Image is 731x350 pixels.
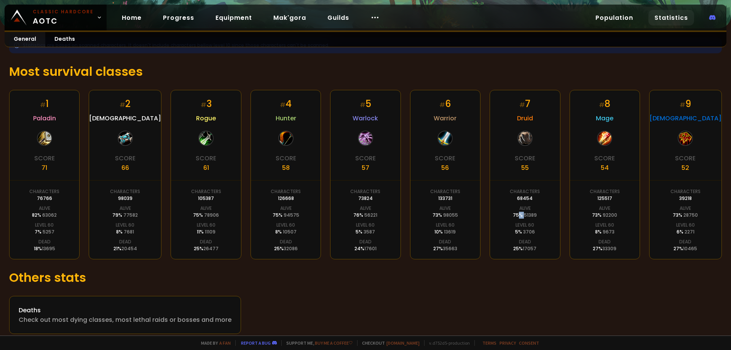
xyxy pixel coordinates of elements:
[35,229,54,235] div: 7 %
[602,245,616,252] span: 33309
[679,195,692,202] div: 39218
[519,340,539,346] a: Consent
[115,153,136,163] div: Score
[433,212,458,219] div: 73 %
[241,340,271,346] a: Report a bug
[116,222,134,229] div: Level 60
[523,245,536,252] span: 17057
[685,229,694,235] span: 2271
[597,195,612,202] div: 125517
[204,212,219,218] span: 78906
[596,113,613,123] span: Mage
[39,205,50,212] div: Alive
[519,101,525,109] small: #
[157,10,200,26] a: Progress
[592,212,617,219] div: 73 %
[353,212,377,219] div: 76 %
[357,340,420,346] span: Checkout
[42,245,55,252] span: 13695
[37,195,52,202] div: 76766
[194,245,219,252] div: 25 %
[354,245,377,252] div: 24 %
[441,163,449,173] div: 56
[524,212,537,218] span: 51389
[519,205,531,212] div: Alive
[353,113,378,123] span: Warlock
[358,195,373,202] div: 73824
[517,195,533,202] div: 68454
[516,222,534,229] div: Level 60
[321,10,355,26] a: Guilds
[360,205,371,212] div: Alive
[41,163,47,173] div: 71
[200,205,212,212] div: Alive
[439,101,445,109] small: #
[434,229,456,235] div: 10 %
[439,238,451,245] div: Dead
[599,238,611,245] div: Dead
[680,101,685,109] small: #
[43,229,54,235] span: 5257
[519,97,530,110] div: 7
[444,229,456,235] span: 13619
[284,245,298,252] span: 32086
[673,212,698,219] div: 73 %
[121,245,137,252] span: 20454
[434,113,456,123] span: Warrior
[360,97,371,110] div: 5
[523,229,535,235] span: 3706
[680,97,691,110] div: 9
[38,238,51,245] div: Dead
[120,97,131,110] div: 2
[112,212,138,219] div: 79 %
[40,97,49,110] div: 1
[29,188,59,195] div: Characters
[280,97,292,110] div: 4
[443,245,457,252] span: 35663
[123,212,138,218] span: 77582
[679,238,691,245] div: Dead
[120,101,125,109] small: #
[599,97,610,110] div: 8
[350,188,380,195] div: Characters
[276,113,296,123] span: Hunter
[193,212,219,219] div: 75 %
[603,212,617,218] span: 92200
[5,32,45,47] a: General
[424,340,470,346] span: v. d752d5 - production
[89,113,161,123] span: [DEMOGRAPHIC_DATA]
[19,315,231,324] div: Check out most dying classes, most lethal raids or bosses and more
[439,205,451,212] div: Alive
[273,212,299,219] div: 75 %
[648,10,694,26] a: Statistics
[359,238,372,245] div: Dead
[362,163,369,173] div: 57
[278,195,294,202] div: 126668
[677,229,694,235] div: 6 %
[515,229,535,235] div: 5 %
[276,153,296,163] div: Score
[196,113,216,123] span: Rogue
[120,205,131,212] div: Alive
[513,245,536,252] div: 25 %
[364,245,377,252] span: 17601
[40,101,46,109] small: #
[433,245,457,252] div: 27 %
[315,340,353,346] a: Buy me a coffee
[209,10,258,26] a: Equipment
[118,195,132,202] div: 98039
[355,153,376,163] div: Score
[599,205,610,212] div: Alive
[9,268,722,287] h1: Others stats
[513,212,537,219] div: 75 %
[594,153,615,163] div: Score
[282,163,290,173] div: 58
[364,212,377,218] span: 56221
[603,229,614,235] span: 9673
[482,340,496,346] a: Terms
[203,245,219,252] span: 26477
[601,163,609,173] div: 54
[201,97,212,110] div: 3
[34,153,55,163] div: Score
[196,340,231,346] span: Made by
